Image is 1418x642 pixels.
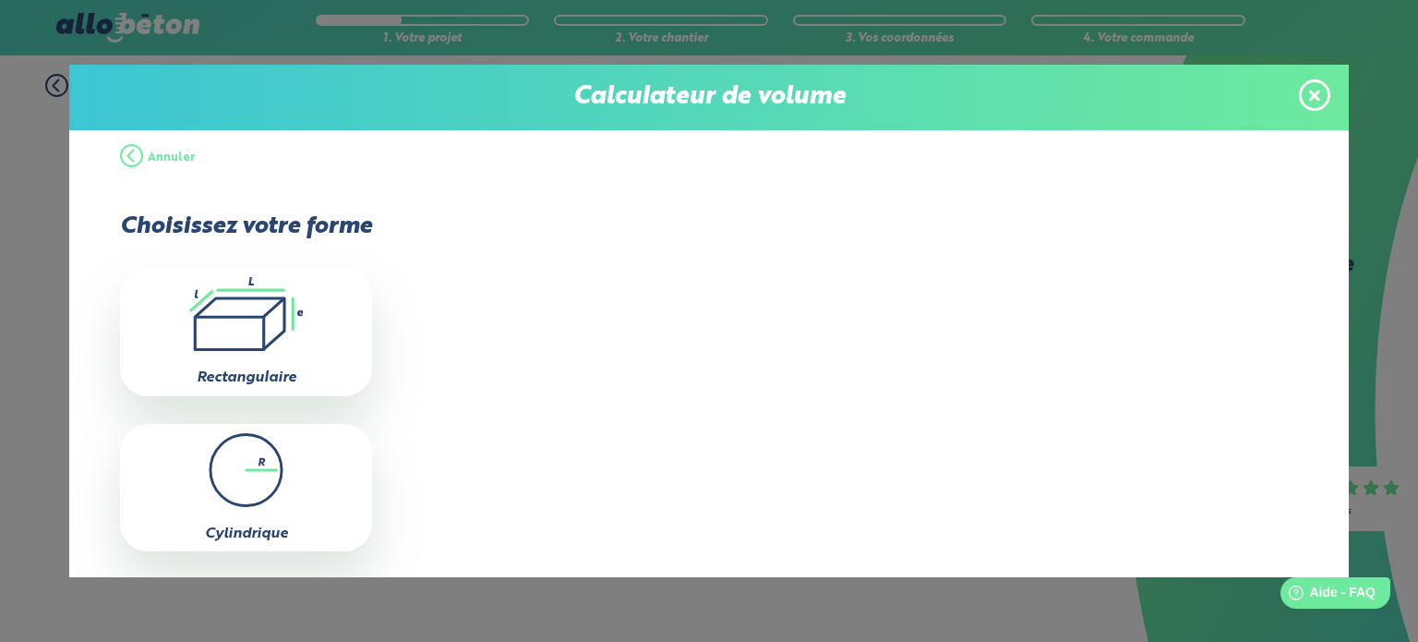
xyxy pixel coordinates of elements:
p: Choisissez votre forme [120,213,372,240]
label: Cylindrique [205,527,288,541]
p: Calculateur de volume [88,83,1330,112]
label: Rectangulaire [197,370,296,385]
iframe: Help widget launcher [1254,570,1398,622]
button: Annuler [120,130,196,186]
